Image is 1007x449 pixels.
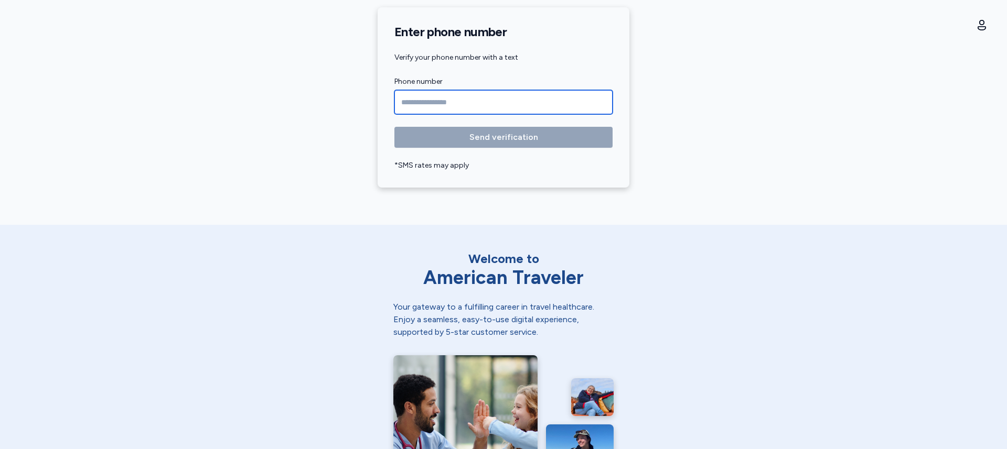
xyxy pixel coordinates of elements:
[394,160,613,171] div: *SMS rates may apply
[394,75,613,88] label: Phone number
[393,250,614,267] div: Welcome to
[393,301,614,338] div: Your gateway to a fulfilling career in travel healthcare. Enjoy a seamless, easy-to-use digital e...
[469,131,538,144] span: Send verification
[394,127,613,148] button: Send verification
[394,52,613,63] div: Verify your phone number with a text
[571,378,614,416] img: ER nurse relaxing after a long day
[394,90,613,114] input: Phone number
[394,24,613,40] h1: Enter phone number
[393,267,614,288] div: American Traveler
